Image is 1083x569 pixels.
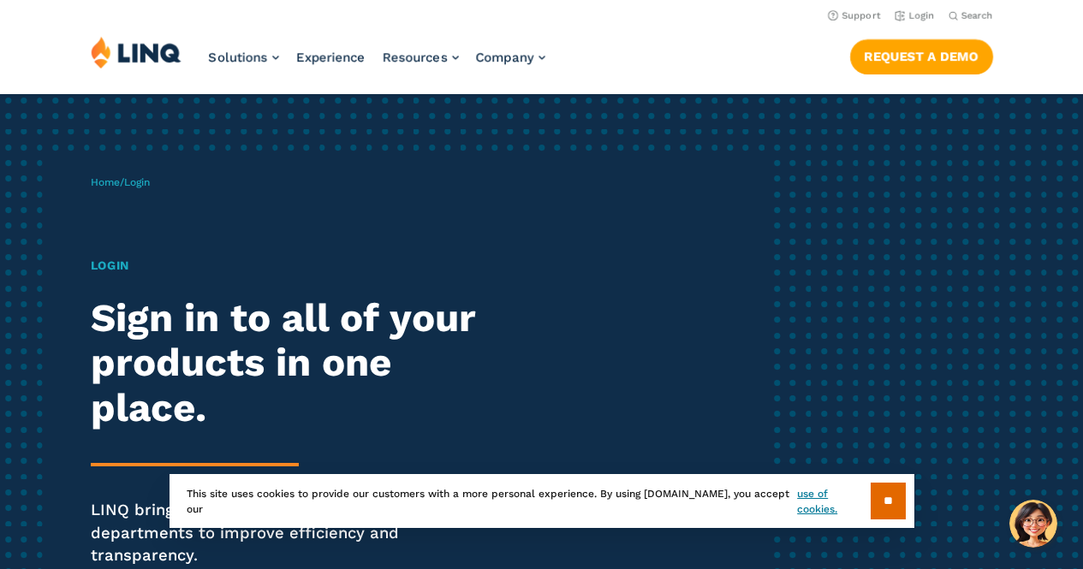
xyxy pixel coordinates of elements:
a: Experience [296,50,366,65]
a: Company [476,50,545,65]
a: Home [91,176,120,188]
span: / [91,176,150,188]
a: use of cookies. [797,486,870,517]
span: Resources [383,50,448,65]
nav: Button Navigation [850,36,993,74]
img: LINQ | K‑12 Software [91,36,181,68]
button: Hello, have a question? Let’s chat. [1009,500,1057,548]
span: Search [961,10,993,21]
a: Login [895,10,935,21]
span: Company [476,50,534,65]
h2: Sign in to all of your products in one place. [91,296,508,431]
div: This site uses cookies to provide our customers with a more personal experience. By using [DOMAIN... [170,474,914,528]
span: Login [124,176,150,188]
span: Solutions [209,50,268,65]
nav: Primary Navigation [209,36,545,92]
a: Resources [383,50,459,65]
button: Open Search Bar [949,9,993,22]
p: LINQ brings together students, parents and all your departments to improve efficiency and transpa... [91,499,508,566]
a: Solutions [209,50,279,65]
h1: Login [91,257,508,275]
a: Support [828,10,881,21]
a: Request a Demo [850,39,993,74]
